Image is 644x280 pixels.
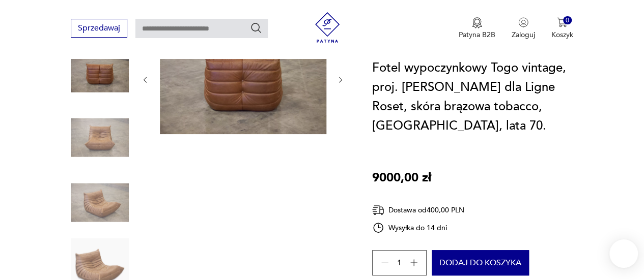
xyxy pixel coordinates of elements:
[312,12,343,43] img: Patyna - sklep z meblami i dekoracjami vintage
[71,173,129,231] img: Zdjęcie produktu Fotel wypoczynkowy Togo vintage, proj. M. Ducaroy dla Ligne Roset, skóra brązowa...
[372,204,384,216] img: Ikona dostawy
[71,25,127,33] a: Sprzedawaj
[432,250,529,275] button: Dodaj do koszyka
[372,168,431,188] p: 9000,00 zł
[609,239,638,268] iframe: Smartsupp widget button
[397,260,402,266] span: 1
[372,58,573,136] h1: Fotel wypoczynkowy Togo vintage, proj. [PERSON_NAME] dla Ligne Roset, skóra brązowa tobacco, [GEO...
[551,30,573,40] p: Koszyk
[551,17,573,40] button: 0Koszyk
[459,17,495,40] button: Patyna B2B
[472,17,482,28] img: Ikona medalu
[71,44,129,102] img: Zdjęcie produktu Fotel wypoczynkowy Togo vintage, proj. M. Ducaroy dla Ligne Roset, skóra brązowa...
[71,109,129,167] img: Zdjęcie produktu Fotel wypoczynkowy Togo vintage, proj. M. Ducaroy dla Ligne Roset, skóra brązowa...
[518,17,528,27] img: Ikonka użytkownika
[563,16,572,25] div: 0
[459,30,495,40] p: Patyna B2B
[557,17,567,27] img: Ikona koszyka
[372,222,464,234] div: Wysyłka do 14 dni
[459,17,495,40] a: Ikona medaluPatyna B2B
[372,204,464,216] div: Dostawa od 400,00 PLN
[250,22,262,34] button: Szukaj
[512,17,535,40] button: Zaloguj
[512,30,535,40] p: Zaloguj
[71,19,127,38] button: Sprzedawaj
[160,23,326,134] img: Zdjęcie produktu Fotel wypoczynkowy Togo vintage, proj. M. Ducaroy dla Ligne Roset, skóra brązowa...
